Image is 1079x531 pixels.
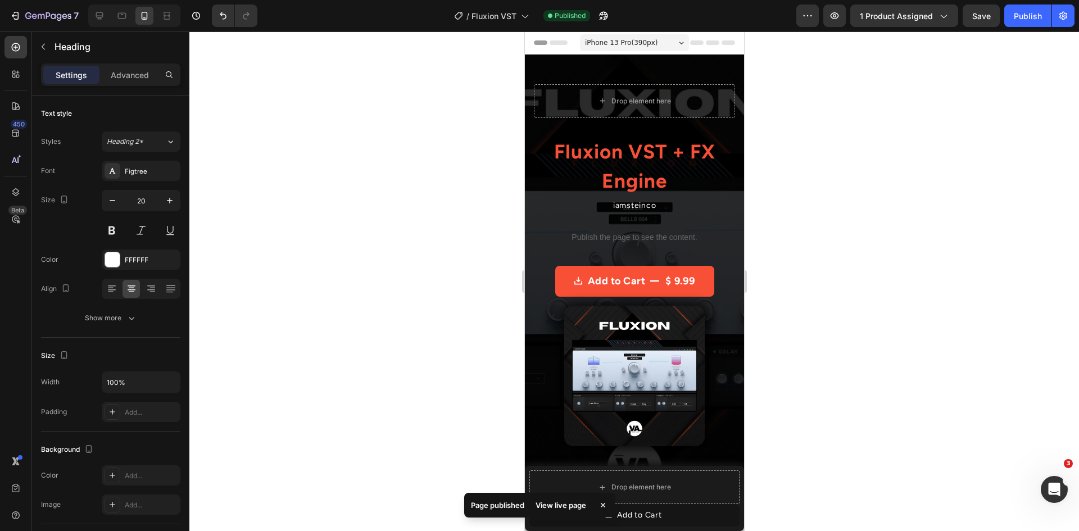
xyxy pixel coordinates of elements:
div: Padding [41,407,67,417]
span: Heading 2* [107,137,143,147]
button: Heading 2* [102,131,180,152]
p: Settings [56,69,87,81]
input: Auto [102,372,180,392]
div: Figtree [125,166,178,176]
span: / [466,10,469,22]
div: 450 [11,120,27,129]
div: Undo/Redo [212,4,257,27]
div: Align [41,282,72,297]
div: Background [41,442,96,457]
div: Show more [85,312,137,324]
div: Styles [41,137,61,147]
div: Width [41,377,60,387]
button: 7 [4,4,84,27]
div: Image [41,500,61,510]
div: Add... [125,471,178,481]
div: Publish [1014,10,1042,22]
div: Add... [125,407,178,417]
button: Show more [41,308,180,328]
iframe: Design area [525,31,744,531]
button: Save [963,4,1000,27]
div: Size [41,348,71,364]
iframe: Intercom live chat [1041,476,1068,503]
span: 3 [1064,459,1073,468]
p: Heading [55,40,176,53]
div: Font [41,166,55,176]
div: Text style [41,108,72,119]
p: Advanced [111,69,149,81]
p: Page published [471,500,524,511]
button: Publish [1004,4,1051,27]
span: Save [972,11,991,21]
div: View live page [529,497,593,513]
div: Beta [8,206,27,215]
div: Color [41,470,58,480]
div: Color [41,255,58,265]
span: 1 product assigned [860,10,933,22]
span: Fluxion VST [472,10,516,22]
span: Published [555,11,586,21]
div: Add... [125,500,178,510]
p: 7 [74,9,79,22]
div: Size [41,193,71,208]
button: 1 product assigned [850,4,958,27]
div: FFFFFF [125,255,178,265]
